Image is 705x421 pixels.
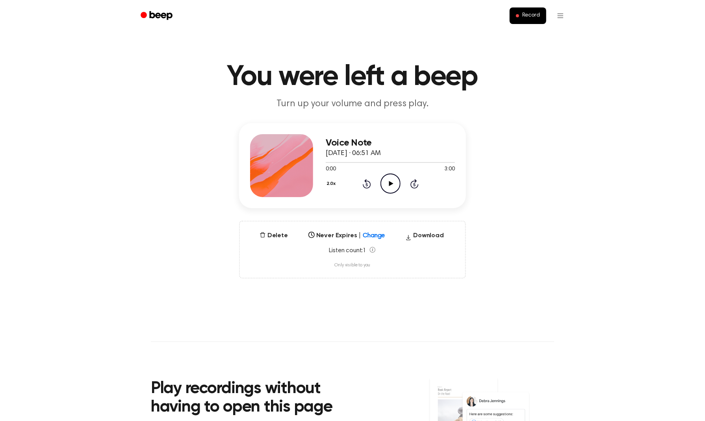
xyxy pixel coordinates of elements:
[510,7,546,24] button: Record
[326,165,336,174] span: 0:00
[135,8,180,24] a: Beep
[335,262,371,268] span: Only visible to you
[329,247,367,255] span: Listen count: 1
[151,63,554,91] h1: You were left a beep
[326,138,455,148] h3: Voice Note
[369,247,376,253] span: Listen count reflects other listeners' listens (at most one play per listener per hour). Replays ...
[445,165,455,174] span: 3:00
[551,6,570,25] button: Open menu
[256,231,291,240] button: Delete
[402,231,447,244] button: Download
[201,98,504,111] p: Turn up your volume and press play.
[522,12,540,19] span: Record
[151,380,363,417] h2: Play recordings without having to open this page
[326,177,339,190] button: 2.0x
[326,150,381,157] span: [DATE] · 06:51 AM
